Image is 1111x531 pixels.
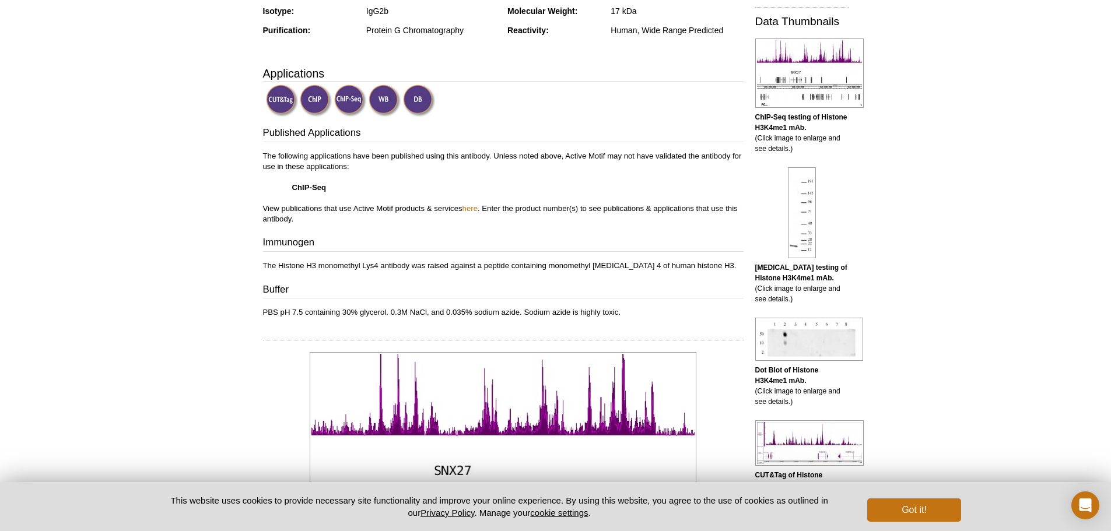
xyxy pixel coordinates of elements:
[611,6,743,16] div: 17 kDa
[507,26,549,35] strong: Reactivity:
[755,318,863,361] img: Histone H3K4me1 antibody (mAb) tested by Dot Blot.
[263,261,744,271] p: The Histone H3 monomethyl Lys4 antibody was raised against a peptide containing monomethyl [MEDIC...
[530,508,588,518] button: cookie settings
[263,26,311,35] strong: Purification:
[755,262,849,304] p: (Click image to enlarge and see details.)
[150,494,849,519] p: This website uses cookies to provide necessary site functionality and improve your online experie...
[300,85,332,117] img: ChIP Validated
[755,365,849,407] p: (Click image to enlarge and see details.)
[755,112,849,154] p: (Click image to enlarge and see details.)
[1071,491,1099,519] div: Open Intercom Messenger
[263,307,744,318] p: PBS pH 7.5 containing 30% glycerol. 0.3M NaCl, and 0.035% sodium azide. Sodium azide is highly to...
[755,471,823,490] b: CUT&Tag of Histone H3K4me1 mAb.
[755,113,847,132] b: ChIP-Seq testing of Histone H3K4me1 mAb.
[420,508,474,518] a: Privacy Policy
[263,126,744,142] h3: Published Applications
[507,6,577,16] strong: Molecular Weight:
[334,85,366,117] img: ChIP-Seq Validated
[755,470,849,512] p: (Click image to enlarge and see details.)
[755,38,864,108] img: Histone H3K4me1 antibody (mAb) tested by ChIP-Seq.
[263,6,295,16] strong: Isotype:
[611,25,743,36] div: Human, Wide Range Predicted
[867,498,961,522] button: Got it!
[462,204,478,213] a: here
[755,420,864,466] img: Histone H3K4me1 antibody (mAb) tested by CUT&Tag.
[403,85,435,117] img: Dot Blot Validated
[369,85,401,117] img: Western Blot Validated
[755,263,847,282] b: [MEDICAL_DATA] testing of Histone H3K4me1 mAb.
[366,6,499,16] div: IgG2b
[292,183,327,192] strong: ChIP-Seq
[366,25,499,36] div: Protein G Chromatography
[755,16,849,27] h2: Data Thumbnails
[263,283,744,299] h3: Buffer
[263,151,744,224] p: The following applications have been published using this antibody. Unless noted above, Active Mo...
[788,167,816,258] img: Histone H3K4me1 antibody (mAb) tested by Western blot.
[263,65,744,82] h3: Applications
[266,85,298,117] img: CUT&Tag Validated
[755,366,819,385] b: Dot Blot of Histone H3K4me1 mAb.
[263,235,744,252] h3: Immunogen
